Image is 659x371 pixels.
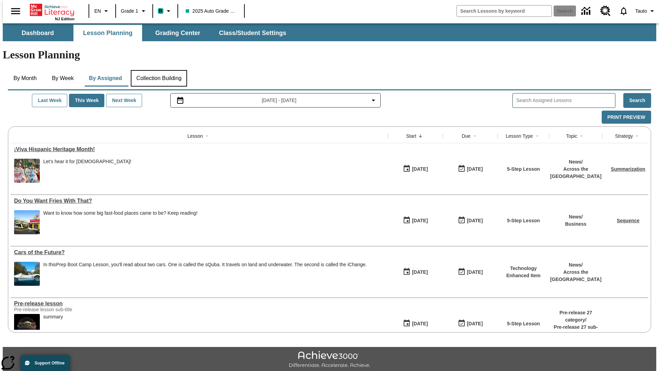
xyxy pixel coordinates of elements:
a: ¡Viva Hispanic Heritage Month! , Lessons [14,146,384,153]
input: search field [457,5,552,16]
button: Sort [416,132,425,140]
span: NJ Edition [55,17,74,21]
div: Start [406,133,416,139]
div: ¡Viva Hispanic Heritage Month! [14,146,384,153]
button: By Week [46,70,80,87]
div: Lesson [187,133,203,139]
svg: Collapse Date Range Filter [369,96,378,104]
button: 01/22/25: First time the lesson was available [401,317,430,330]
p: 5-Step Lesson [507,320,540,327]
div: Let's hear it for Hispanic Americans! [43,159,131,183]
button: Sort [471,132,479,140]
button: 07/01/25: First time the lesson was available [401,266,430,279]
img: A photograph of Hispanic women participating in a parade celebrating Hispanic culture. The women ... [14,159,40,183]
img: One of the first McDonald's stores, with the iconic red sign and golden arches. [14,210,40,234]
p: Pre-release 27 category / [553,309,599,324]
span: Lesson Planning [83,29,132,37]
img: hero alt text [14,314,40,338]
div: summary [43,314,63,320]
p: News / [565,213,586,221]
span: B [159,7,162,15]
p: News / [550,158,602,166]
div: Want to know how some big fast-food places came to be? Keep reading! [43,210,197,234]
div: [DATE] [412,319,428,328]
div: Pre-release lesson [14,301,384,307]
p: 5-Step Lesson [507,166,540,173]
button: Boost Class color is teal. Change class color [155,5,175,17]
button: Sort [577,132,586,140]
button: By Assigned [83,70,127,87]
div: [DATE] [412,268,428,277]
testabrev: Prep Boot Camp Lesson, you'll read about two cars. One is called the sQuba. It travels on land an... [56,262,367,267]
div: [DATE] [467,268,483,277]
span: Tauto [635,8,647,15]
div: SubNavbar [3,23,656,41]
div: Let's hear it for [DEMOGRAPHIC_DATA]! [43,159,131,165]
button: 07/20/26: Last day the lesson can be accessed [455,214,485,227]
button: Sort [633,132,641,140]
button: 08/01/26: Last day the lesson can be accessed [455,266,485,279]
button: By Month [8,70,42,87]
button: Language: EN, Select a language [91,5,113,17]
div: [DATE] [467,319,483,328]
input: Search Assigned Lessons [516,95,615,105]
button: Search [623,93,651,108]
span: 2025 Auto Grade 1 A [186,8,236,15]
p: News / [550,261,602,269]
p: Across the [GEOGRAPHIC_DATA] [550,269,602,283]
button: Sort [203,132,211,140]
button: 09/15/25: First time the lesson was available [401,162,430,176]
button: 01/25/26: Last day the lesson can be accessed [455,317,485,330]
span: [DATE] - [DATE] [262,97,297,104]
div: Do You Want Fries With That? [14,198,384,204]
a: Do You Want Fries With That?, Lessons [14,198,384,204]
div: summary [43,314,63,338]
img: Achieve3000 Differentiate Accelerate Achieve [289,351,370,369]
button: Collection Building [131,70,187,87]
div: In this Prep Boot Camp Lesson, you'll read about two cars. One is called the sQuba. It travels on... [43,262,367,286]
button: Dashboard [3,25,72,41]
p: Across the [GEOGRAPHIC_DATA] [550,166,602,180]
h1: Lesson Planning [3,48,656,61]
div: Lesson Type [506,133,533,139]
div: SubNavbar [3,25,292,41]
button: This Week [69,94,104,107]
p: Pre-release 27 sub-category [553,324,599,338]
button: Last Week [32,94,67,107]
a: Home [30,3,74,17]
div: Strategy [615,133,633,139]
div: In this [43,262,367,268]
span: Class/Student Settings [219,29,286,37]
div: Want to know how some big fast-food places came to be? Keep reading! [43,210,197,216]
button: Lesson Planning [73,25,142,41]
div: [DATE] [412,165,428,173]
div: [DATE] [467,165,483,173]
button: Support Offline [21,355,70,371]
a: Data Center [577,2,596,21]
a: Notifications [615,2,633,20]
img: High-tech automobile treading water. [14,262,40,286]
a: Sequence [617,218,639,223]
span: EN [94,8,101,15]
a: Resource Center, Will open in new tab [596,2,615,20]
span: Grading Center [155,29,200,37]
p: 5-Step Lesson [507,217,540,224]
button: Select the date range menu item [173,96,378,104]
button: 07/14/25: First time the lesson was available [401,214,430,227]
span: Dashboard [22,29,54,37]
button: Next Week [106,94,142,107]
div: [DATE] [412,216,428,225]
button: Grade: Grade 1, Select a grade [118,5,150,17]
div: Cars of the Future? [14,249,384,256]
a: Summarization [611,166,645,172]
p: Business [565,221,586,228]
button: Print Preview [602,111,651,124]
div: Topic [566,133,577,139]
p: Technology Enhanced Item [501,265,546,279]
button: Open side menu [5,1,26,21]
button: 09/21/25: Last day the lesson can be accessed [455,162,485,176]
